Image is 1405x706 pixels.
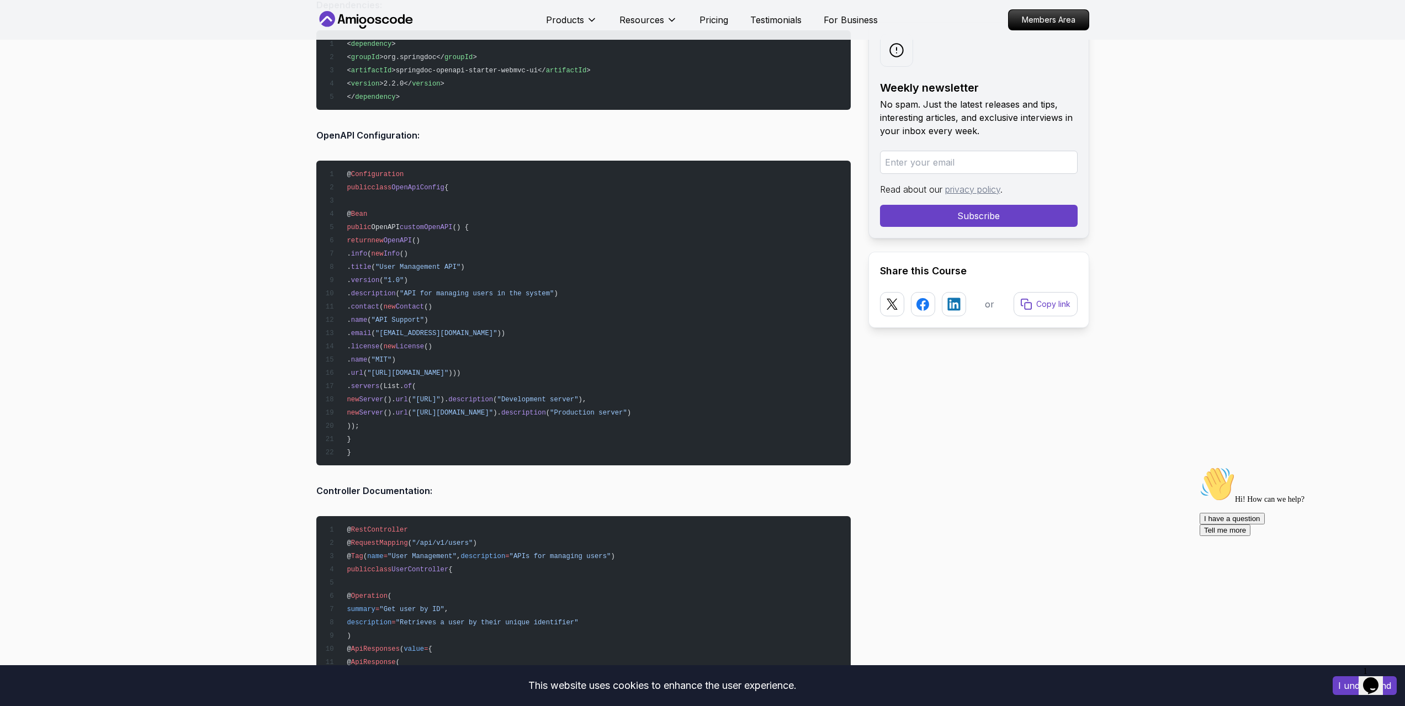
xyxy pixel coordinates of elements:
span: public [347,566,371,574]
span: "Get user by ID" [379,606,444,613]
span: > [473,54,476,61]
p: or [985,298,994,311]
div: This website uses cookies to enhance the user experience. [8,673,1316,698]
span: = [424,645,428,653]
span: class [372,184,392,192]
span: url [396,396,408,404]
span: > [441,80,444,88]
span: ( [396,290,400,298]
span: groupId [351,54,379,61]
span: groupId [444,54,473,61]
p: Read about our . [880,183,1078,196]
span: url [396,409,408,417]
span: = [505,553,509,560]
span: ( [372,263,375,271]
span: ApiResponses [351,645,400,653]
a: privacy policy [945,184,1000,195]
span: @ [347,645,351,653]
span: ( [363,553,367,560]
span: ). [493,409,501,417]
span: ) [473,539,476,547]
span: ( [408,539,412,547]
span: @ [347,526,351,534]
span: </ [347,93,355,101]
span: "/api/v1/users" [412,539,473,547]
span: > [586,67,590,75]
span: (List. [379,383,404,390]
span: ) [347,632,351,640]
span: description [501,409,546,417]
span: contact [351,303,379,311]
span: name [351,356,367,364]
span: )) [497,330,506,337]
span: Bean [351,210,367,218]
span: ( [363,369,367,377]
span: title [351,263,372,271]
span: @ [347,659,351,666]
span: Contact [396,303,424,311]
span: ( [372,330,375,337]
span: description [460,553,505,560]
span: "Development server" [497,396,579,404]
button: Subscribe [880,205,1078,227]
span: new [384,303,396,311]
span: new [372,237,384,245]
span: < [347,80,351,88]
span: UserController [391,566,448,574]
span: OpenAPI [384,237,412,245]
span: ) [391,356,395,364]
span: } [347,449,351,456]
span: @ [347,539,351,547]
span: Server [359,396,384,404]
span: value [404,645,424,653]
p: Testimonials [750,13,802,26]
p: Members Area [1009,10,1089,30]
span: public [347,184,371,192]
span: () [424,343,432,351]
span: new [347,409,359,417]
span: RestController [351,526,408,534]
button: Copy link [1014,292,1078,316]
button: Resources [619,13,677,35]
h2: Share this Course [880,263,1078,279]
span: email [351,330,372,337]
span: ( [367,356,371,364]
span: @ [347,171,351,178]
span: "MIT" [372,356,392,364]
span: ( [379,343,383,351]
span: () { [453,224,469,231]
span: description [347,619,391,627]
span: ( [379,277,383,284]
span: ( [400,645,404,653]
span: public [347,224,371,231]
span: version [351,277,379,284]
span: OpenAPI [372,224,400,231]
span: . [347,277,351,284]
span: ( [546,409,550,417]
iframe: chat widget [1195,462,1394,656]
span: . [347,250,351,258]
span: . [347,330,351,337]
span: . [347,356,351,364]
input: Enter your email [880,151,1078,174]
span: ( [367,250,371,258]
strong: OpenAPI Configuration: [316,130,420,141]
span: ( [396,659,400,666]
span: license [351,343,379,351]
span: customOpenAPI [400,224,453,231]
span: < [347,40,351,48]
span: >2.2.0</ [379,80,412,88]
span: "Production server" [550,409,627,417]
span: ))) [448,369,460,377]
span: "1.0" [384,277,404,284]
span: ) [554,290,558,298]
span: new [347,396,359,404]
span: description [351,290,396,298]
span: . [347,290,351,298]
span: "[EMAIL_ADDRESS][DOMAIN_NAME]" [375,330,497,337]
span: @ [347,592,351,600]
a: For Business [824,13,878,26]
span: version [412,80,440,88]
